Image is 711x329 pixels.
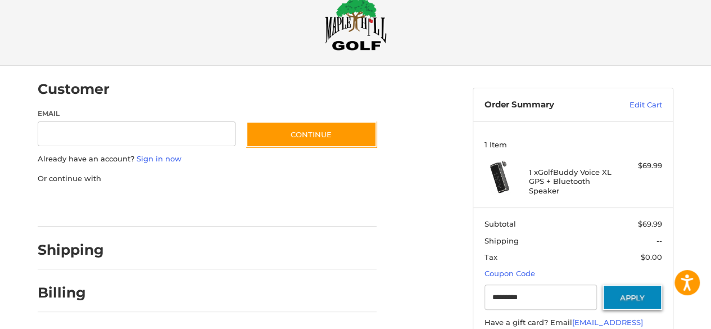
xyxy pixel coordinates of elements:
[38,173,377,184] p: Or continue with
[38,241,104,259] h2: Shipping
[484,140,662,149] h3: 1 Item
[638,219,662,228] span: $69.99
[484,100,605,111] h3: Order Summary
[529,168,615,195] h4: 1 x GolfBuddy Voice XL GPS + Bluetooth Speaker
[484,219,516,228] span: Subtotal
[38,80,110,98] h2: Customer
[129,195,214,215] iframe: PayPal-paylater
[656,236,662,245] span: --
[618,160,662,172] div: $69.99
[38,284,103,301] h2: Billing
[605,100,662,111] a: Edit Cart
[38,109,236,119] label: Email
[484,236,519,245] span: Shipping
[246,121,377,147] button: Continue
[641,253,662,262] span: $0.00
[225,195,309,215] iframe: PayPal-venmo
[34,195,119,215] iframe: PayPal-paypal
[484,269,535,278] a: Coupon Code
[484,285,597,310] input: Gift Certificate or Coupon Code
[38,154,377,165] p: Already have an account?
[603,285,662,310] button: Apply
[484,253,497,262] span: Tax
[137,154,182,163] a: Sign in now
